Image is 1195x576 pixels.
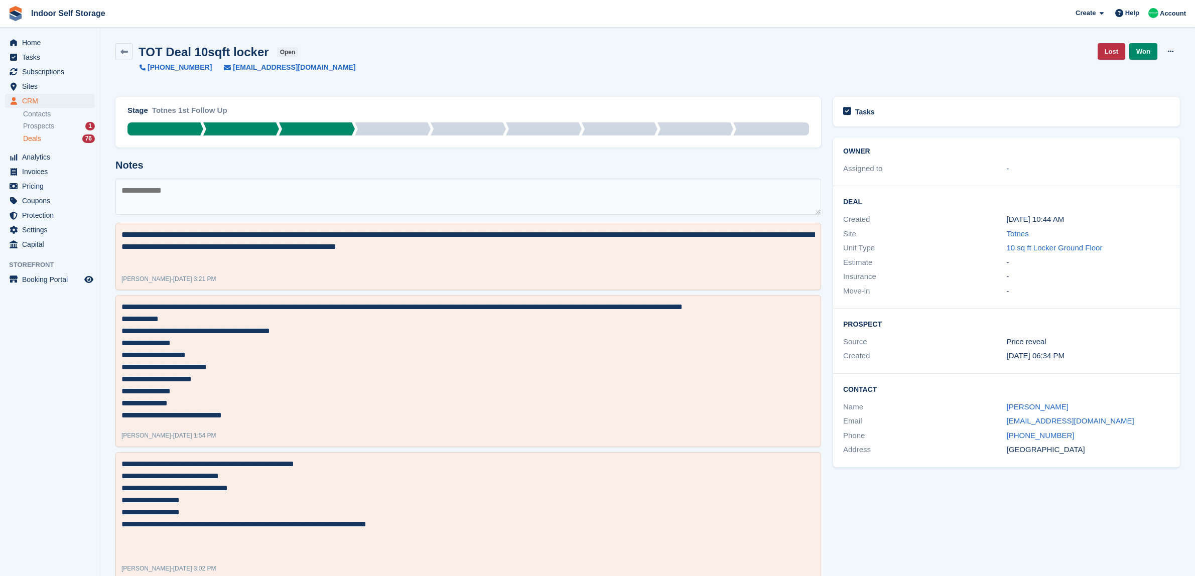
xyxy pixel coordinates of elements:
[5,94,95,108] a: menu
[27,5,109,22] a: Indoor Self Storage
[1007,243,1103,252] a: 10 sq ft Locker Ground Floor
[843,444,1007,456] div: Address
[23,109,95,119] a: Contacts
[22,94,82,108] span: CRM
[212,62,355,73] a: [EMAIL_ADDRESS][DOMAIN_NAME]
[1007,350,1170,362] div: [DATE] 06:34 PM
[277,47,299,57] span: open
[5,272,95,286] a: menu
[843,196,1170,206] h2: Deal
[1076,8,1096,18] span: Create
[5,194,95,208] a: menu
[1007,431,1075,440] a: [PHONE_NUMBER]
[1007,214,1170,225] div: [DATE] 10:44 AM
[22,194,82,208] span: Coupons
[1007,402,1069,411] a: [PERSON_NAME]
[1148,8,1158,18] img: Helen Nicholls
[22,50,82,64] span: Tasks
[121,274,216,283] div: -
[83,273,95,285] a: Preview store
[173,565,216,572] span: [DATE] 3:02 PM
[1007,257,1170,268] div: -
[5,237,95,251] a: menu
[843,401,1007,413] div: Name
[843,350,1007,362] div: Created
[8,6,23,21] img: stora-icon-8386f47178a22dfd0bd8f6a31ec36ba5ce8667c1dd55bd0f319d3a0aa187defe.svg
[843,319,1170,329] h2: Prospect
[173,275,216,282] span: [DATE] 3:21 PM
[22,150,82,164] span: Analytics
[22,179,82,193] span: Pricing
[233,62,355,73] span: [EMAIL_ADDRESS][DOMAIN_NAME]
[855,107,875,116] h2: Tasks
[1129,43,1157,60] a: Won
[22,223,82,237] span: Settings
[5,36,95,50] a: menu
[140,62,212,73] a: [PHONE_NUMBER]
[5,150,95,164] a: menu
[152,105,227,122] div: Totnes 1st Follow Up
[1125,8,1139,18] span: Help
[22,79,82,93] span: Sites
[1007,336,1170,348] div: Price reveal
[843,285,1007,297] div: Move-in
[23,121,95,131] a: Prospects 1
[9,260,100,270] span: Storefront
[1007,444,1170,456] div: [GEOGRAPHIC_DATA]
[843,415,1007,427] div: Email
[843,257,1007,268] div: Estimate
[5,65,95,79] a: menu
[121,432,171,439] span: [PERSON_NAME]
[843,336,1007,348] div: Source
[5,165,95,179] a: menu
[843,384,1170,394] h2: Contact
[5,179,95,193] a: menu
[843,271,1007,282] div: Insurance
[22,272,82,286] span: Booking Portal
[5,208,95,222] a: menu
[843,228,1007,240] div: Site
[1160,9,1186,19] span: Account
[148,62,212,73] span: [PHONE_NUMBER]
[115,160,821,171] h2: Notes
[139,45,269,59] h2: TOT Deal 10sqft locker
[1098,43,1125,60] a: Lost
[1007,229,1029,238] a: Totnes
[23,134,41,143] span: Deals
[5,223,95,237] a: menu
[843,163,1007,175] div: Assigned to
[22,237,82,251] span: Capital
[22,208,82,222] span: Protection
[843,214,1007,225] div: Created
[1007,285,1170,297] div: -
[85,122,95,130] div: 1
[23,133,95,144] a: Deals 76
[1007,271,1170,282] div: -
[843,242,1007,254] div: Unit Type
[5,50,95,64] a: menu
[843,148,1170,156] h2: Owner
[22,36,82,50] span: Home
[22,65,82,79] span: Subscriptions
[843,430,1007,442] div: Phone
[1007,416,1134,425] a: [EMAIL_ADDRESS][DOMAIN_NAME]
[22,165,82,179] span: Invoices
[5,79,95,93] a: menu
[121,564,216,573] div: -
[1007,163,1170,175] div: -
[121,431,216,440] div: -
[121,275,171,282] span: [PERSON_NAME]
[127,105,148,116] div: Stage
[82,134,95,143] div: 76
[23,121,54,131] span: Prospects
[173,432,216,439] span: [DATE] 1:54 PM
[121,565,171,572] span: [PERSON_NAME]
